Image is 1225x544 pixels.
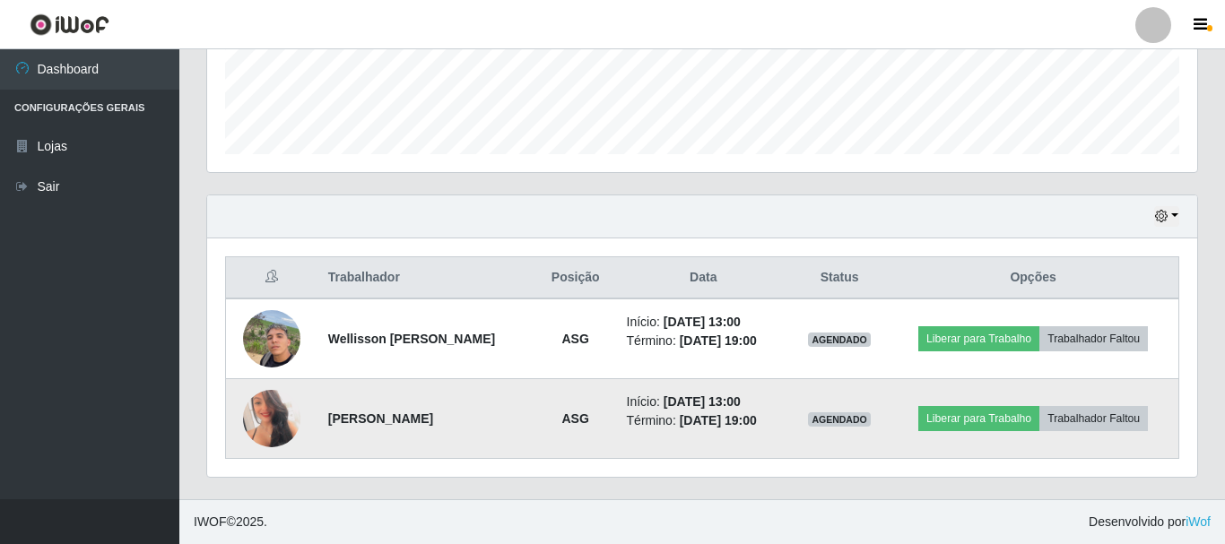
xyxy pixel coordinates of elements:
th: Opções [888,257,1178,299]
button: Liberar para Trabalho [918,326,1039,351]
time: [DATE] 19:00 [680,413,757,427]
strong: ASG [562,411,589,426]
time: [DATE] 13:00 [664,394,741,409]
time: [DATE] 19:00 [680,333,757,348]
th: Status [791,257,888,299]
button: Trabalhador Faltou [1039,406,1148,431]
strong: [PERSON_NAME] [328,411,433,426]
span: Desenvolvido por [1089,513,1211,531]
li: Término: [627,332,780,350]
strong: ASG [562,332,589,346]
img: 1741957735844.jpeg [243,300,300,376]
a: iWof [1186,514,1211,529]
li: Início: [627,393,780,411]
button: Liberar para Trabalho [918,406,1039,431]
img: CoreUI Logo [30,13,109,36]
time: [DATE] 13:00 [664,315,741,329]
th: Trabalhador [317,257,535,299]
li: Término: [627,411,780,430]
span: © 2025 . [194,513,267,531]
th: Posição [535,257,616,299]
li: Início: [627,313,780,332]
img: 1754586339245.jpeg [243,378,300,459]
strong: Wellisson [PERSON_NAME] [328,332,495,346]
span: AGENDADO [808,332,871,347]
span: AGENDADO [808,412,871,427]
button: Trabalhador Faltou [1039,326,1148,351]
th: Data [616,257,791,299]
span: IWOF [194,514,227,529]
